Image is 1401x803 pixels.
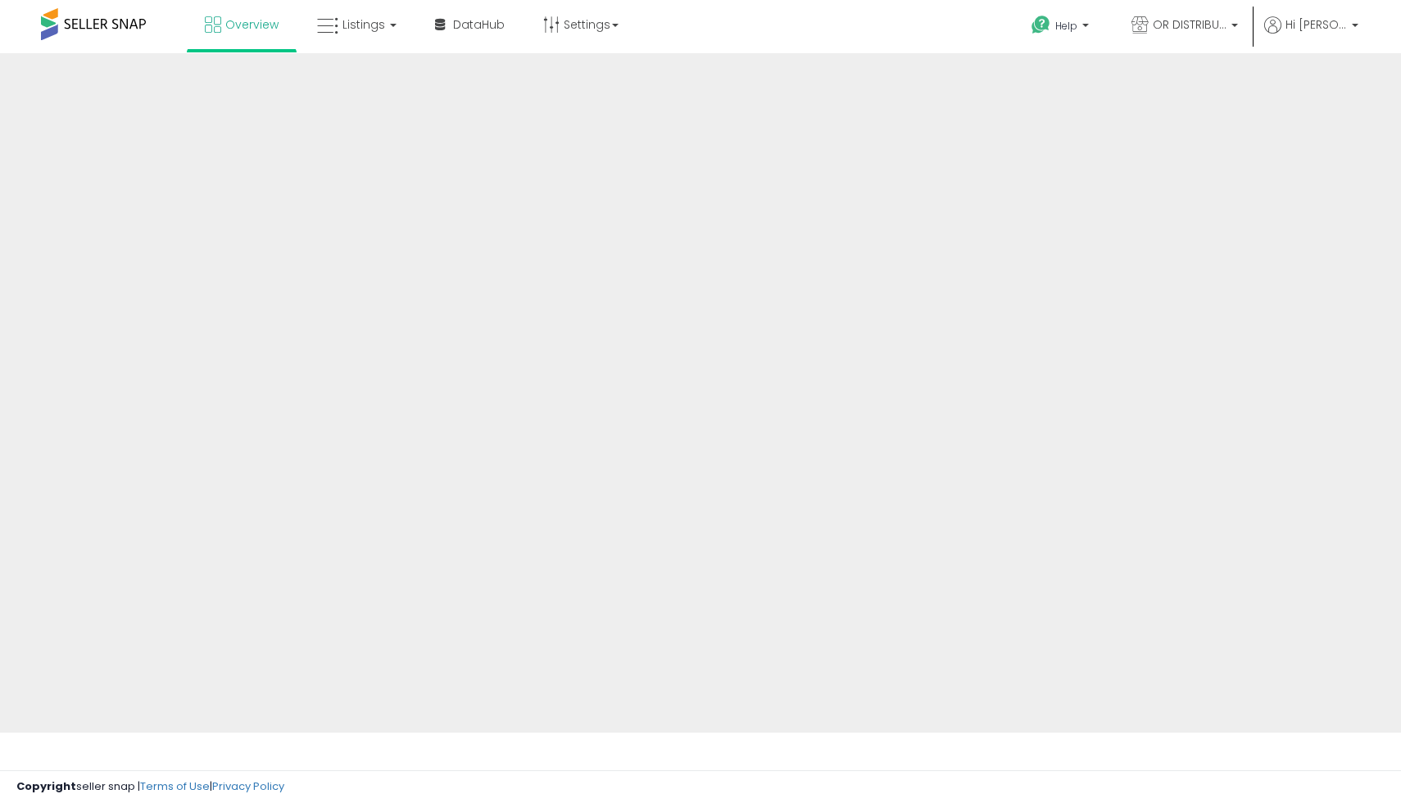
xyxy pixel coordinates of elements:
span: Overview [225,16,279,33]
span: Listings [342,16,385,33]
span: Help [1055,19,1077,33]
a: Hi [PERSON_NAME] [1264,16,1358,53]
span: Hi [PERSON_NAME] [1285,16,1347,33]
span: DataHub [453,16,505,33]
i: Get Help [1031,15,1051,35]
a: Help [1018,2,1105,53]
span: OR DISTRIBUTION [1153,16,1226,33]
